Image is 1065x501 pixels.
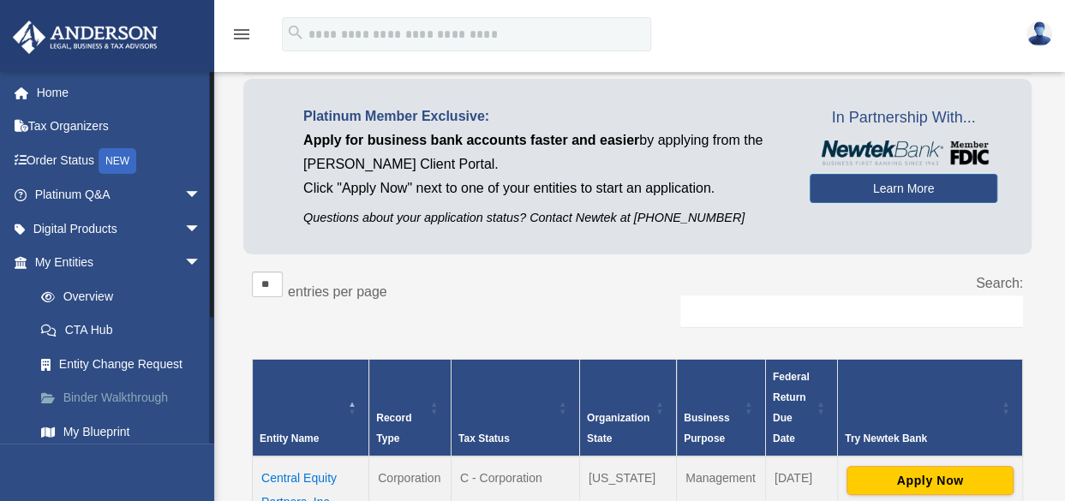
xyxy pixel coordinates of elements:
[184,178,218,213] span: arrow_drop_down
[677,359,766,456] th: Business Purpose: Activate to sort
[773,371,810,444] span: Federal Return Due Date
[684,412,729,444] span: Business Purpose
[765,359,837,456] th: Federal Return Due Date: Activate to sort
[837,359,1022,456] th: Try Newtek Bank : Activate to sort
[12,212,227,246] a: Digital Productsarrow_drop_down
[12,143,227,178] a: Order StatusNEW
[24,313,227,348] a: CTA Hub
[231,30,252,45] a: menu
[303,104,784,128] p: Platinum Member Exclusive:
[845,428,996,449] div: Try Newtek Bank
[587,412,649,444] span: Organization State
[810,174,997,203] a: Learn More
[303,176,784,200] p: Click "Apply Now" next to one of your entities to start an application.
[288,284,387,299] label: entries per page
[976,276,1023,290] label: Search:
[818,140,989,165] img: NewtekBankLogoSM.png
[253,359,369,456] th: Entity Name: Activate to invert sorting
[24,381,227,415] a: Binder Walkthrough
[12,75,227,110] a: Home
[8,21,163,54] img: Anderson Advisors Platinum Portal
[260,432,319,444] span: Entity Name
[24,279,218,313] a: Overview
[451,359,579,456] th: Tax Status: Activate to sort
[12,178,227,212] a: Platinum Q&Aarrow_drop_down
[376,412,411,444] span: Record Type
[579,359,676,456] th: Organization State: Activate to sort
[12,246,227,280] a: My Entitiesarrow_drop_down
[303,133,639,147] span: Apply for business bank accounts faster and easier
[810,104,997,132] span: In Partnership With...
[303,128,784,176] p: by applying from the [PERSON_NAME] Client Portal.
[184,212,218,247] span: arrow_drop_down
[12,110,227,144] a: Tax Organizers
[184,246,218,281] span: arrow_drop_down
[231,24,252,45] i: menu
[369,359,452,456] th: Record Type: Activate to sort
[99,148,136,174] div: NEW
[24,415,227,449] a: My Blueprint
[458,432,510,444] span: Tax Status
[303,207,784,229] p: Questions about your application status? Contact Newtek at [PHONE_NUMBER]
[24,347,227,381] a: Entity Change Request
[286,23,305,42] i: search
[1026,21,1052,46] img: User Pic
[847,466,1014,495] button: Apply Now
